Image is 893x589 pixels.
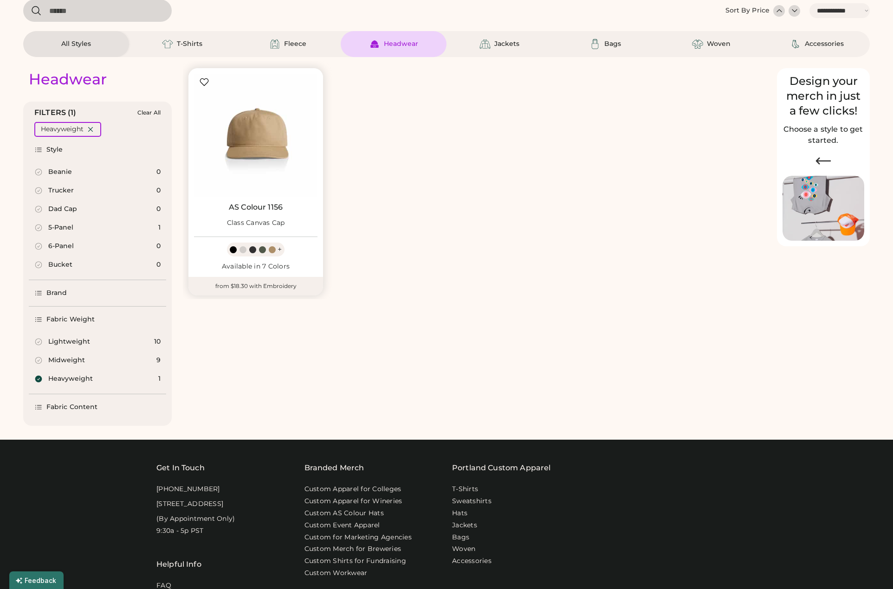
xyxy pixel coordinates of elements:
a: Hats [452,509,467,518]
a: Custom Shirts for Fundraising [304,557,406,566]
div: Design your merch in just a few clicks! [783,74,864,118]
div: Headwear [29,70,107,89]
div: Accessories [805,39,844,49]
div: Fleece [284,39,306,49]
div: Heavyweight [48,374,93,384]
a: Portland Custom Apparel [452,462,550,474]
div: Class Canvas Cap [227,218,285,228]
div: (By Appointment Only) [156,514,235,524]
div: Fabric Content [46,403,97,412]
div: 6-Panel [48,242,74,251]
img: Accessories Icon [790,38,801,50]
div: Bags [604,39,621,49]
div: T-Shirts [177,39,202,49]
div: 9:30a - 5p PST [156,526,204,536]
a: Sweatshirts [452,497,492,506]
img: Jackets Icon [479,38,491,50]
div: Clear All [137,109,161,116]
h2: Choose a style to get started. [783,124,864,146]
iframe: Front Chat [849,547,889,587]
div: 1 [158,374,161,384]
div: Woven [707,39,731,49]
div: Heavyweight [41,125,84,134]
div: 0 [156,242,161,251]
div: 0 [156,260,161,269]
div: Brand [46,288,67,298]
a: Custom Merch for Breweries [304,544,401,554]
div: Bucket [48,260,72,269]
img: T-Shirts Icon [162,38,173,50]
a: Custom Workwear [304,569,368,578]
div: Branded Merch [304,462,364,474]
a: Accessories [452,557,492,566]
div: Lightweight [48,337,90,346]
div: Midweight [48,356,85,365]
a: AS Colour 1156 [229,203,283,212]
a: Custom for Marketing Agencies [304,533,412,542]
div: Available in 7 Colors [194,262,317,271]
div: 0 [156,205,161,214]
div: 10 [154,337,161,346]
div: Headwear [384,39,418,49]
a: Custom Apparel for Colleges [304,485,401,494]
div: Sort By Price [725,6,770,15]
a: Custom Event Apparel [304,521,380,530]
img: Bags Icon [589,38,601,50]
div: FILTERS (1) [34,107,77,118]
a: Custom AS Colour Hats [304,509,384,518]
img: Fleece Icon [269,38,280,50]
div: Dad Cap [48,205,77,214]
div: + [278,244,282,255]
div: Style [46,145,63,154]
a: Bags [452,533,469,542]
div: 0 [156,167,161,177]
div: 5-Panel [48,223,73,232]
img: Image of Lisa Congdon Eye Print on T-Shirt and Hat [783,176,864,241]
div: Beanie [48,167,72,177]
img: AS Colour 1156 Class Canvas Cap [194,74,317,197]
div: from $18.30 with Embroidery [188,277,323,295]
div: 0 [156,186,161,195]
div: Helpful Info [156,559,201,570]
img: Woven Icon [692,38,703,50]
img: Headwear Icon [369,38,380,50]
a: Custom Apparel for Wineries [304,497,402,506]
a: Woven [452,544,475,554]
a: Jackets [452,521,477,530]
div: [STREET_ADDRESS] [156,499,223,509]
div: Trucker [48,186,74,195]
a: T-Shirts [452,485,478,494]
div: 1 [158,223,161,232]
div: All Styles [61,39,91,49]
div: Fabric Weight [46,315,95,324]
div: Jackets [494,39,519,49]
div: Get In Touch [156,462,205,474]
div: [PHONE_NUMBER] [156,485,220,494]
div: 9 [156,356,161,365]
